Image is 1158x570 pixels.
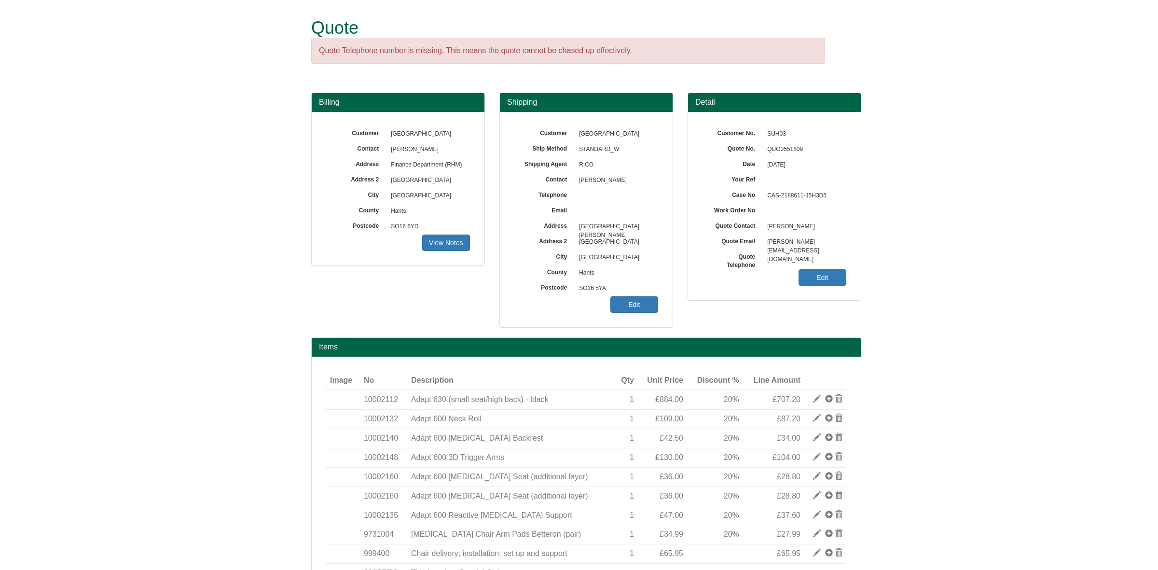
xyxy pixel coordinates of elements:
[799,269,846,286] a: Edit
[703,126,762,138] label: Customer No.
[630,473,634,481] span: 1
[703,142,762,153] label: Quote No.
[630,453,634,461] span: 1
[777,511,800,519] span: £37.60
[724,395,739,403] span: 20%
[703,173,762,184] label: Your Ref
[630,511,634,519] span: 1
[724,492,739,500] span: 20%
[630,415,634,423] span: 1
[326,204,386,215] label: County
[703,188,762,199] label: Case No
[411,511,572,519] span: Adapt 600 Reactive [MEDICAL_DATA] Support
[655,395,683,403] span: £884.00
[514,173,574,184] label: Contact
[777,473,800,481] span: £28.80
[574,219,658,235] span: [GEOGRAPHIC_DATA][PERSON_NAME]
[762,188,846,204] span: CAS-2188611-J5H3D5
[326,188,386,199] label: City
[630,434,634,442] span: 1
[724,473,739,481] span: 20%
[407,371,615,390] th: Description
[514,219,574,230] label: Address
[326,173,386,184] label: Address 2
[638,371,687,390] th: Unit Price
[514,250,574,261] label: City
[687,371,743,390] th: Discount %
[319,343,854,351] h2: Items
[386,219,470,235] span: SO16 6YD
[777,434,800,442] span: £34.00
[772,395,800,403] span: £707.20
[777,549,800,557] span: £65.95
[703,235,762,246] label: Quote Email
[574,235,658,250] span: [GEOGRAPHIC_DATA]
[777,530,800,538] span: £27.99
[574,265,658,281] span: Hants
[326,126,386,138] label: Customer
[762,142,846,157] span: QUO0551609
[326,142,386,153] label: Contact
[411,453,504,461] span: Adapt 600 3D Trigger Arms
[724,511,739,519] span: 20%
[703,250,762,269] label: Quote Telephone
[762,219,846,235] span: [PERSON_NAME]
[386,188,470,204] span: [GEOGRAPHIC_DATA]
[574,157,658,173] span: RICO
[326,371,360,390] th: Image
[360,506,407,525] td: 10002135
[514,142,574,153] label: Ship Method
[777,492,800,500] span: £28.80
[630,492,634,500] span: 1
[326,219,386,230] label: Postcode
[762,235,846,250] span: [PERSON_NAME][EMAIL_ADDRESS][DOMAIN_NAME]
[411,530,581,538] span: [MEDICAL_DATA] Chair Arm Pads Betteron (pair)
[422,235,470,251] a: View Notes
[311,18,825,38] h1: Quote
[514,126,574,138] label: Customer
[360,410,407,429] td: 10002132
[574,126,658,142] span: [GEOGRAPHIC_DATA]
[660,511,683,519] span: £47.00
[574,281,658,296] span: SO16 5YA
[386,126,470,142] span: [GEOGRAPHIC_DATA]
[574,250,658,265] span: [GEOGRAPHIC_DATA]
[630,549,634,557] span: 1
[703,157,762,168] label: Date
[360,429,407,448] td: 10002140
[386,157,470,173] span: Finance Department (RHM)
[411,492,588,500] span: Adapt 600 [MEDICAL_DATA] Seat (additional layer)
[703,204,762,215] label: Work Order No
[777,415,800,423] span: £87.20
[411,434,543,442] span: Adapt 600 [MEDICAL_DATA] Backrest
[574,173,658,188] span: [PERSON_NAME]
[615,371,638,390] th: Qty
[655,453,683,461] span: £130.00
[360,390,407,409] td: 10002112
[514,265,574,277] label: County
[724,434,739,442] span: 20%
[311,38,825,64] div: Quote Telephone number is missing. This means the quote cannot be chased up effectively.
[514,188,574,199] label: Telephone
[630,395,634,403] span: 1
[360,467,407,487] td: 10002160
[319,98,477,107] h3: Billing
[724,415,739,423] span: 20%
[411,415,482,423] span: Adapt 600 Neck Roll
[610,296,658,313] a: Edit
[655,415,683,423] span: £109.00
[660,492,683,500] span: £36.00
[514,204,574,215] label: Email
[514,235,574,246] label: Address 2
[360,448,407,468] td: 10002148
[762,126,846,142] span: SUH03
[660,530,683,538] span: £34.99
[703,219,762,230] label: Quote Contact
[772,453,800,461] span: £104.00
[660,473,683,481] span: £36.00
[574,142,658,157] span: STANDARD_W
[360,525,407,544] td: 9731004
[630,530,634,538] span: 1
[724,453,739,461] span: 20%
[360,487,407,506] td: 10002160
